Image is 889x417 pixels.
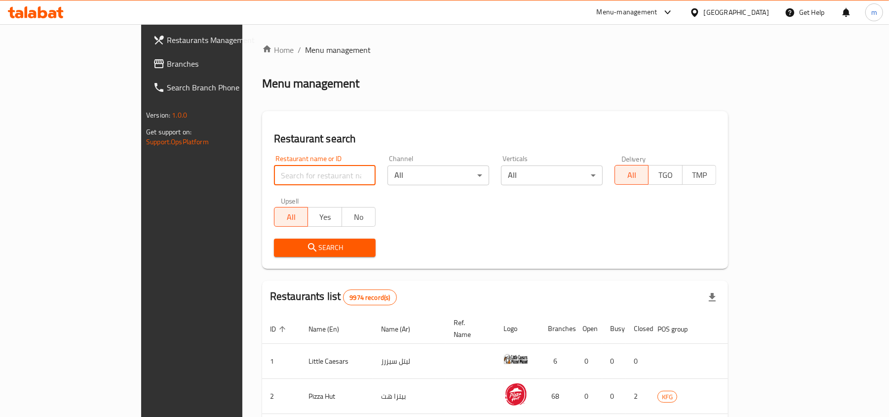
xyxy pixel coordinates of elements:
div: Total records count [343,290,396,305]
nav: breadcrumb [262,44,728,56]
a: Restaurants Management [145,28,290,52]
td: Pizza Hut [301,379,373,414]
span: Version: [146,109,170,122]
span: Search [282,242,368,254]
td: 0 [602,344,626,379]
span: ID [270,323,289,335]
span: POS group [657,323,700,335]
span: Search Branch Phone [167,82,282,93]
label: Upsell [281,197,299,204]
a: Support.OpsPlatform [146,135,209,148]
span: KFG [658,391,677,403]
td: 2 [626,379,650,414]
span: TGO [653,168,678,182]
button: No [342,207,376,227]
td: 6 [540,344,575,379]
td: Little Caesars [301,344,373,379]
span: All [619,168,645,182]
input: Search for restaurant name or ID.. [274,166,376,185]
div: Export file [700,286,724,309]
img: Pizza Hut [503,382,528,407]
td: ليتل سيزرز [373,344,446,379]
th: Busy [602,314,626,344]
span: Menu management [305,44,371,56]
th: Logo [496,314,540,344]
span: No [346,210,372,224]
div: All [501,166,603,185]
span: Get support on: [146,125,192,138]
span: 9974 record(s) [344,293,396,302]
a: Search Branch Phone [145,76,290,99]
th: Open [575,314,602,344]
td: 68 [540,379,575,414]
div: All [387,166,489,185]
button: Yes [308,207,342,227]
span: Yes [312,210,338,224]
span: All [278,210,304,224]
h2: Restaurants list [270,289,397,305]
button: Search [274,239,376,257]
button: All [615,165,649,185]
span: 1.0.0 [172,109,187,122]
span: Name (Ar) [381,323,423,335]
span: Ref. Name [454,317,484,340]
td: 0 [602,379,626,414]
span: Branches [167,58,282,70]
th: Branches [540,314,575,344]
th: Closed [626,314,650,344]
button: TGO [648,165,682,185]
span: TMP [687,168,712,182]
a: Branches [145,52,290,76]
td: 0 [575,379,602,414]
label: Delivery [621,155,646,162]
td: بيتزا هت [373,379,446,414]
div: [GEOGRAPHIC_DATA] [704,7,769,18]
h2: Restaurant search [274,131,716,146]
span: Name (En) [309,323,352,335]
span: Restaurants Management [167,34,282,46]
li: / [298,44,301,56]
td: 0 [626,344,650,379]
img: Little Caesars [503,347,528,372]
button: TMP [682,165,716,185]
span: m [871,7,877,18]
button: All [274,207,308,227]
td: 0 [575,344,602,379]
div: Menu-management [597,6,657,18]
h2: Menu management [262,76,359,91]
